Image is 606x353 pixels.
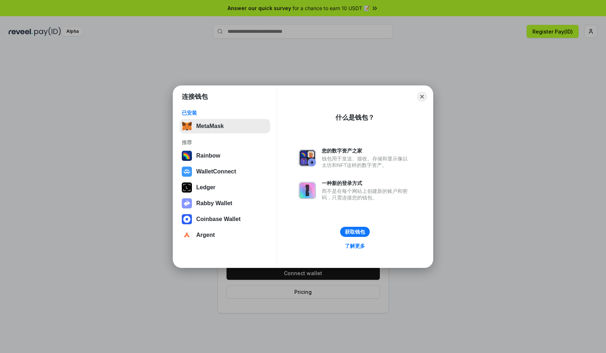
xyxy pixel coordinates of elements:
[182,139,268,146] div: 推荐
[180,228,270,242] button: Argent
[335,113,374,122] div: 什么是钱包？
[182,92,208,101] h1: 连接钱包
[182,151,192,161] img: svg+xml,%3Csvg%20width%3D%22120%22%20height%3D%22120%22%20viewBox%3D%220%200%20120%20120%22%20fil...
[196,123,224,129] div: MetaMask
[180,180,270,195] button: Ledger
[322,188,411,201] div: 而不是在每个网站上创建新的账户和密码，只需连接您的钱包。
[196,200,232,207] div: Rabby Wallet
[196,184,215,191] div: Ledger
[180,212,270,226] button: Coinbase Wallet
[180,119,270,133] button: MetaMask
[322,147,411,154] div: 您的数字资产之家
[417,92,427,102] button: Close
[345,229,365,235] div: 获取钱包
[196,168,236,175] div: WalletConnect
[196,232,215,238] div: Argent
[180,196,270,211] button: Rabby Wallet
[345,243,365,249] div: 了解更多
[299,149,316,167] img: svg+xml,%3Csvg%20xmlns%3D%22http%3A%2F%2Fwww.w3.org%2F2000%2Fsvg%22%20fill%3D%22none%22%20viewBox...
[182,110,268,116] div: 已安装
[341,241,369,251] a: 了解更多
[322,180,411,186] div: 一种新的登录方式
[182,121,192,131] img: svg+xml,%3Csvg%20fill%3D%22none%22%20height%3D%2233%22%20viewBox%3D%220%200%2035%2033%22%20width%...
[182,230,192,240] img: svg+xml,%3Csvg%20width%3D%2228%22%20height%3D%2228%22%20viewBox%3D%220%200%2028%2028%22%20fill%3D...
[322,155,411,168] div: 钱包用于发送、接收、存储和显示像以太坊和NFT这样的数字资产。
[196,216,241,222] div: Coinbase Wallet
[299,182,316,199] img: svg+xml,%3Csvg%20xmlns%3D%22http%3A%2F%2Fwww.w3.org%2F2000%2Fsvg%22%20fill%3D%22none%22%20viewBox...
[180,149,270,163] button: Rainbow
[196,153,220,159] div: Rainbow
[182,198,192,208] img: svg+xml,%3Csvg%20xmlns%3D%22http%3A%2F%2Fwww.w3.org%2F2000%2Fsvg%22%20fill%3D%22none%22%20viewBox...
[182,214,192,224] img: svg+xml,%3Csvg%20width%3D%2228%22%20height%3D%2228%22%20viewBox%3D%220%200%2028%2028%22%20fill%3D...
[182,182,192,193] img: svg+xml,%3Csvg%20xmlns%3D%22http%3A%2F%2Fwww.w3.org%2F2000%2Fsvg%22%20width%3D%2228%22%20height%3...
[340,227,370,237] button: 获取钱包
[182,167,192,177] img: svg+xml,%3Csvg%20width%3D%2228%22%20height%3D%2228%22%20viewBox%3D%220%200%2028%2028%22%20fill%3D...
[180,164,270,179] button: WalletConnect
